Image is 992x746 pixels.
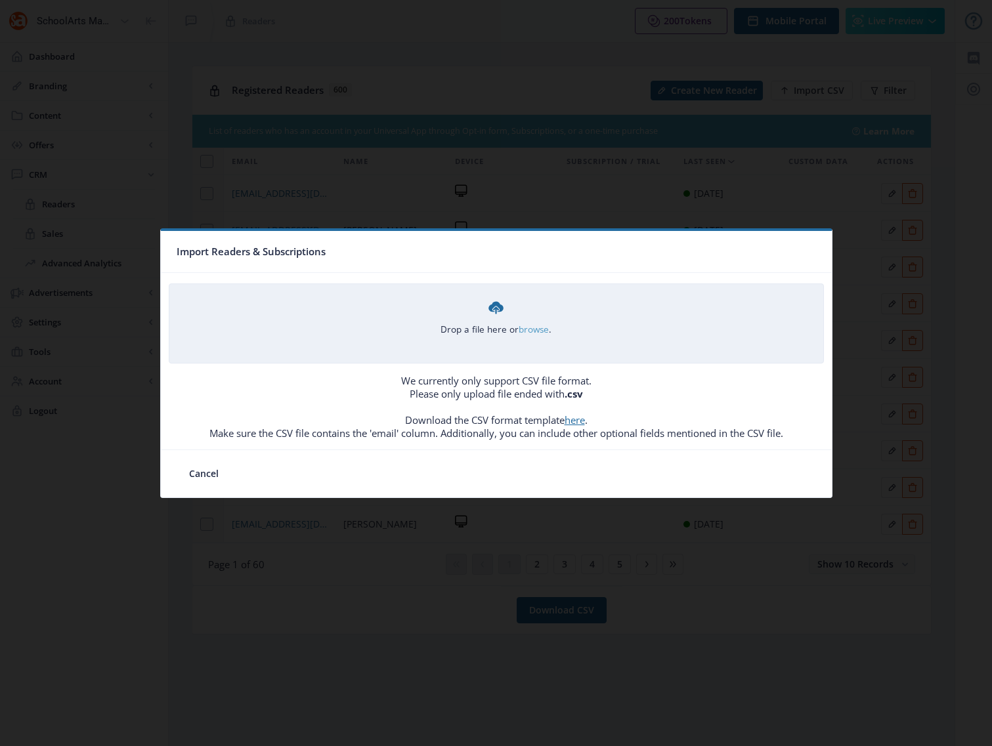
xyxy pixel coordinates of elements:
[565,387,583,400] b: .csv
[565,413,585,426] a: here
[177,461,231,487] button: Cancel
[441,299,551,336] div: Drop a file here or .
[161,374,832,440] p: We currently only support CSV file format. Please only upload file ended with Download the CSV fo...
[161,231,832,273] nb-card-header: Import Readers & Subscriptions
